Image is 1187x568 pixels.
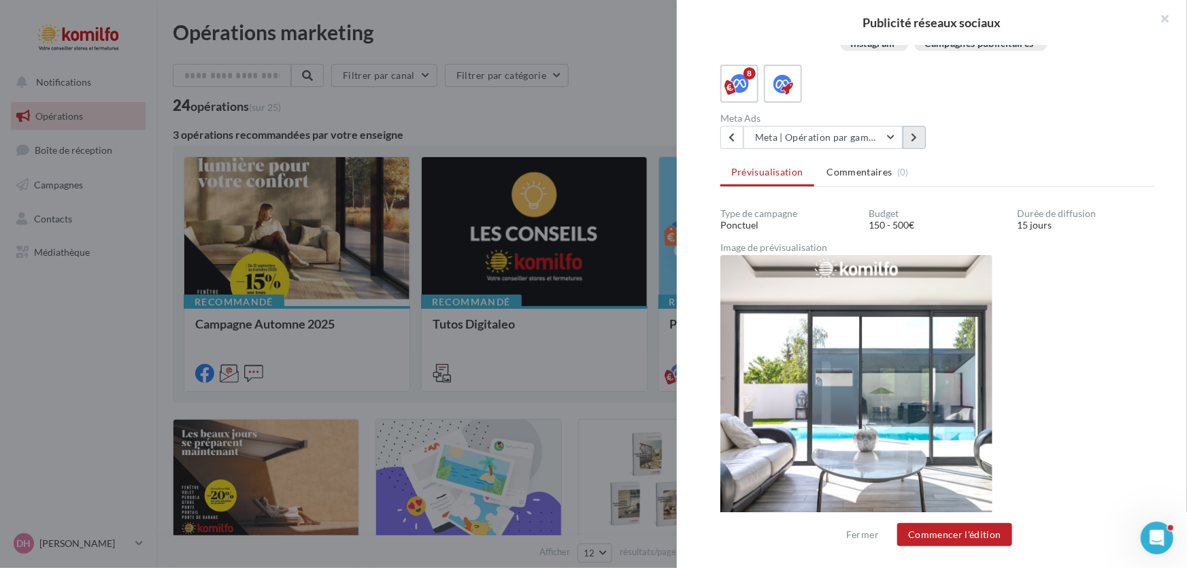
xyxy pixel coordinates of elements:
span: Commentaires [827,165,892,179]
span: (0) [897,167,909,178]
div: Image de prévisualisation [720,243,1154,252]
iframe: Intercom live chat [1141,522,1173,554]
img: 36b60797b27de5ab18a4b32b0aa4df42.png [720,255,992,527]
div: 150 - 500€ [869,218,1006,232]
div: 15 jours [1017,218,1154,232]
div: Ponctuel [720,218,858,232]
div: Durée de diffusion [1017,209,1154,218]
div: 8 [743,67,756,80]
button: Fermer [841,527,884,543]
button: Commencer l'édition [897,523,1012,546]
div: Meta Ads [720,114,932,123]
button: Meta | Opération par gamme [743,126,903,149]
div: Publicité réseaux sociaux [699,16,1165,29]
div: Budget [869,209,1006,218]
div: Type de campagne [720,209,858,218]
